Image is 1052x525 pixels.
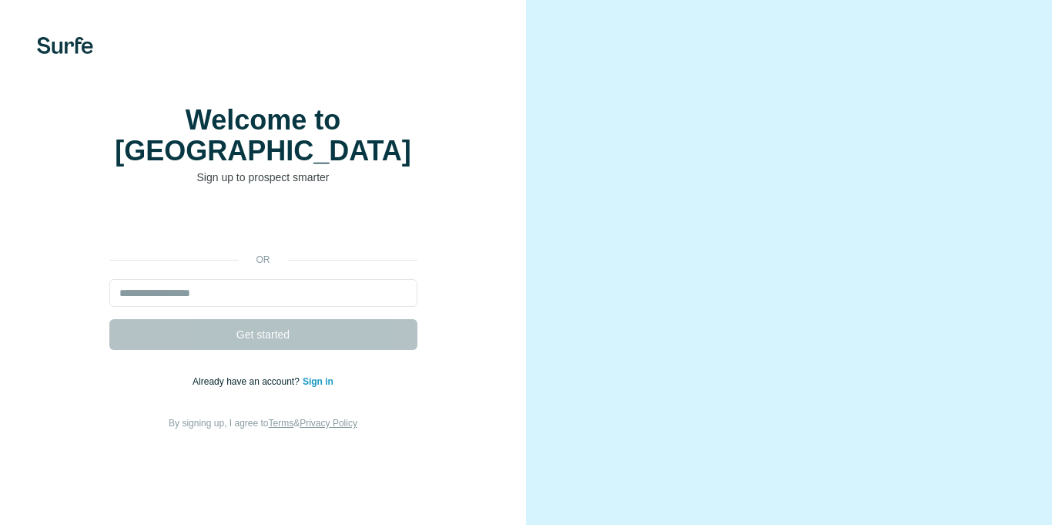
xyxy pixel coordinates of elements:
span: Already have an account? [193,376,303,387]
a: Terms [269,418,294,429]
a: Sign in [303,376,333,387]
p: or [239,253,288,267]
a: Privacy Policy [300,418,357,429]
h1: Welcome to [GEOGRAPHIC_DATA] [109,105,417,167]
span: By signing up, I agree to & [169,418,357,429]
img: Surfe's logo [37,37,93,54]
iframe: Sign in with Google Button [102,208,425,242]
p: Sign up to prospect smarter [109,170,417,185]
